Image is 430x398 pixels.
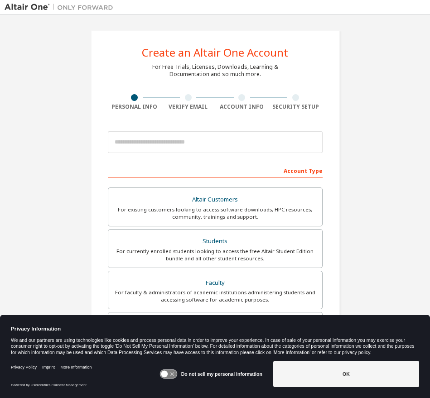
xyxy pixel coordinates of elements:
[269,103,323,110] div: Security Setup
[114,277,317,289] div: Faculty
[114,289,317,303] div: For faculty & administrators of academic institutions administering students and accessing softwa...
[114,248,317,262] div: For currently enrolled students looking to access the free Altair Student Edition bundle and all ...
[5,3,118,12] img: Altair One
[152,63,278,78] div: For Free Trials, Licenses, Downloads, Learning & Documentation and so much more.
[114,193,317,206] div: Altair Customers
[161,103,215,110] div: Verify Email
[108,103,162,110] div: Personal Info
[114,206,317,221] div: For existing customers looking to access software downloads, HPC resources, community, trainings ...
[114,235,317,248] div: Students
[108,163,323,177] div: Account Type
[215,103,269,110] div: Account Info
[142,47,288,58] div: Create an Altair One Account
